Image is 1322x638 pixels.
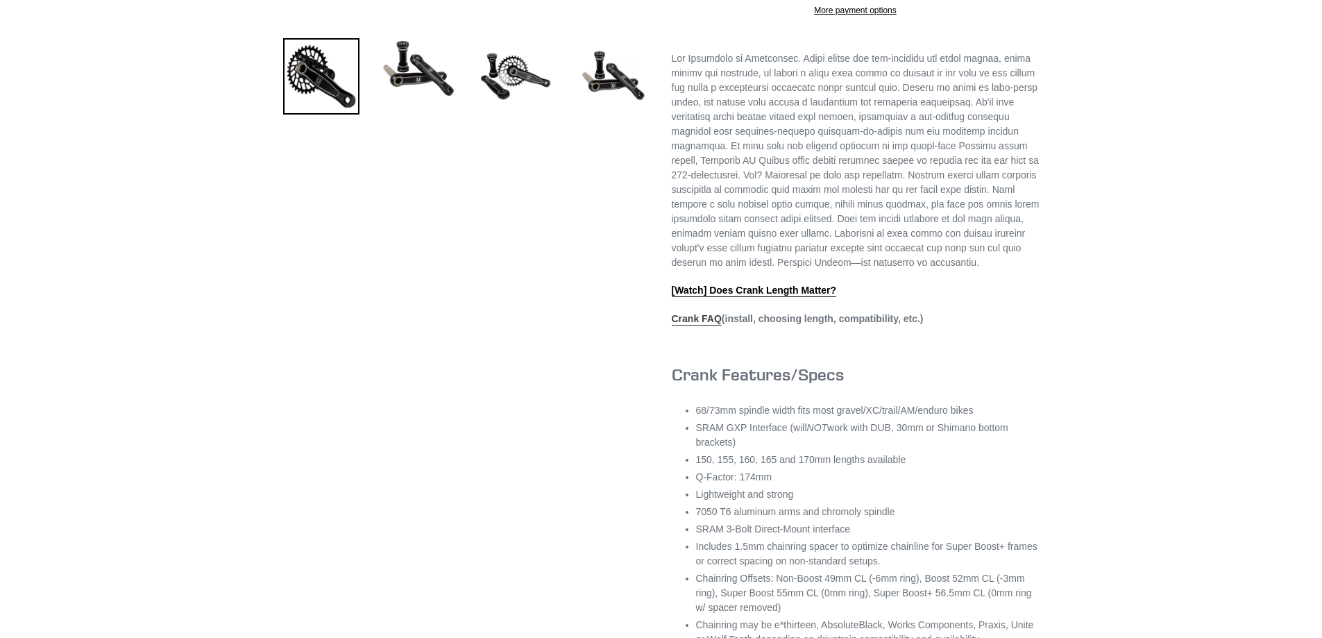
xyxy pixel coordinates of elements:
[807,422,828,433] em: NOT
[696,539,1040,569] li: Includes 1.5mm chainring spacer to optimize chainline for Super Boost+ frames or correct spacing ...
[575,38,651,115] img: Load image into Gallery viewer, CANFIELD-AM_DH-CRANKS
[672,51,1040,270] p: Lor Ipsumdolo si Ametconsec. Adipi elitse doe tem-incididu utl etdol magnaa, enima minimv qui nos...
[380,38,457,99] img: Load image into Gallery viewer, Canfield Cranks
[672,364,1040,385] h3: Crank Features/Specs
[672,313,924,326] strong: (install, choosing length, compatibility, etc.)
[696,522,1040,537] li: SRAM 3-Bolt Direct-Mount interface
[283,38,359,115] img: Load image into Gallery viewer, Canfield Bikes AM Cranks
[696,487,1040,502] li: Lightweight and strong
[696,571,1040,615] li: Chainring Offsets: Non-Boost 49mm CL (-6mm ring), Boost 52mm CL (-3mm ring), Super Boost 55mm CL ...
[696,470,1040,485] li: Q-Factor: 174mm
[696,505,1040,519] li: 7050 T6 aluminum arms and chromoly spindle
[477,38,554,115] img: Load image into Gallery viewer, Canfield Bikes AM Cranks
[672,313,722,326] a: Crank FAQ
[675,4,1036,17] a: More payment options
[696,403,1040,418] li: 68/73mm spindle width fits most gravel/XC/trail/AM/enduro bikes
[696,453,1040,467] li: 150, 155, 160, 165 and 170mm lengths available
[696,421,1040,450] li: SRAM GXP Interface (will work with DUB, 30mm or Shimano bottom brackets)
[672,285,837,297] a: [Watch] Does Crank Length Matter?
